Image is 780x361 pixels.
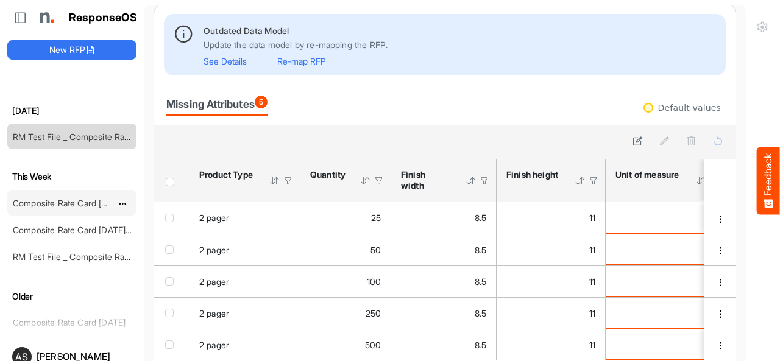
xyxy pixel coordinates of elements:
td: 100 is template cell Column Header httpsnorthellcomontologiesmapping-rulesorderhasquantity [300,265,391,297]
td: 8.5 is template cell Column Header httpsnorthellcomontologiesmapping-rulesmeasurementhasfinishsiz... [391,297,497,329]
a: Composite Rate Card [DATE]_smaller [13,198,157,208]
td: 6110de5c-6557-4170-95ef-9990510dc6a2 is template cell Column Header [704,297,738,329]
td: 87437204-e6e0-449d-9b77-74989a38c5c4 is template cell Column Header [704,202,738,234]
span: 2 pager [199,212,229,223]
span: 8.5 [475,212,486,223]
button: dropdownbutton [714,276,727,289]
button: Re-map RFP [277,57,326,66]
td: 50 is template cell Column Header httpsnorthellcomontologiesmapping-rulesorderhasquantity [300,234,391,265]
td: 2 pager is template cell Column Header product-type [190,234,300,265]
span: 2 pager [199,340,229,350]
span: 11 [589,340,595,350]
td: e36d911f-06d6-4371-a061-f3dce340b8b4 is template cell Column Header [704,329,738,360]
td: is template cell Column Header httpsnorthellcomontologiesmapping-rulesmeasurementhasunitofmeasure [606,234,727,265]
div: Finish height [506,169,559,180]
td: 25 is template cell Column Header httpsnorthellcomontologiesmapping-rulesorderhasquantity [300,202,391,234]
span: 8.5 [475,308,486,318]
span: 5 [255,96,268,108]
td: checkbox [154,329,190,360]
td: 2 pager is template cell Column Header product-type [190,297,300,329]
div: Product Type [199,169,253,180]
td: 8.5 is template cell Column Header httpsnorthellcomontologiesmapping-rulesmeasurementhasfinishsiz... [391,265,497,297]
a: RM Test File _ Composite Rate Card [DATE] [13,251,183,262]
td: 8.5 is template cell Column Header httpsnorthellcomontologiesmapping-rulesmeasurementhasfinishsiz... [391,234,497,265]
button: dropdownbutton [714,340,727,352]
td: 5d7e6e7a-40be-45ab-8da7-dd9d482b82fc is template cell Column Header [704,265,738,297]
td: checkbox [154,297,190,329]
a: Composite Rate Card [DATE]_smaller [13,225,157,235]
span: 2 pager [199,245,229,255]
span: 50 [370,245,381,255]
div: Outdated Data Model [204,24,716,38]
td: 2 pager is template cell Column Header product-type [190,265,300,297]
td: 8.5 is template cell Column Header httpsnorthellcomontologiesmapping-rulesmeasurementhasfinishsiz... [391,329,497,360]
div: Default values [658,103,721,112]
td: 3b678b44-55da-41c3-b623-07d37a623ffa is template cell Column Header [704,234,738,265]
td: 8.5 is template cell Column Header httpsnorthellcomontologiesmapping-rulesmeasurementhasfinishsiz... [391,202,497,234]
button: See Details [204,57,247,66]
div: Missing Attributes [166,96,268,113]
button: dropdownbutton [714,213,727,225]
td: checkbox [154,234,190,265]
button: New RFP [7,40,136,60]
td: is template cell Column Header httpsnorthellcomontologiesmapping-rulesmeasurementhasunitofmeasure [606,265,727,297]
button: dropdownbutton [714,308,727,320]
td: is template cell Column Header httpsnorthellcomontologiesmapping-rulesmeasurementhasunitofmeasure [606,202,727,234]
td: 11 is template cell Column Header httpsnorthellcomontologiesmapping-rulesmeasurementhasfinishsize... [497,329,606,360]
div: Unit of measure [615,169,680,180]
div: Finish width [401,169,450,191]
span: 2 pager [199,276,229,287]
span: 11 [589,308,595,318]
span: 11 [589,212,595,223]
th: Header checkbox [154,159,190,202]
div: [PERSON_NAME] [37,352,132,361]
span: 11 [589,245,595,255]
span: 8.5 [475,340,486,350]
td: checkbox [154,202,190,234]
td: 11 is template cell Column Header httpsnorthellcomontologiesmapping-rulesmeasurementhasfinishsize... [497,297,606,329]
td: is template cell Column Header httpsnorthellcomontologiesmapping-rulesmeasurementhasunitofmeasure [606,329,727,360]
td: 250 is template cell Column Header httpsnorthellcomontologiesmapping-rulesorderhasquantity [300,297,391,329]
span: 8.5 [475,245,486,255]
h6: [DATE] [7,104,136,117]
td: 11 is template cell Column Header httpsnorthellcomontologiesmapping-rulesmeasurementhasfinishsize... [497,234,606,265]
span: 250 [366,308,381,318]
td: 11 is template cell Column Header httpsnorthellcomontologiesmapping-rulesmeasurementhasfinishsize... [497,202,606,234]
h6: This Week [7,170,136,183]
h1: ResponseOS [69,12,138,24]
td: is template cell Column Header httpsnorthellcomontologiesmapping-rulesmeasurementhasunitofmeasure [606,297,727,329]
p: Update the data model by re-mapping the RFP. [204,38,716,52]
h6: Older [7,290,136,303]
td: 500 is template cell Column Header httpsnorthellcomontologiesmapping-rulesorderhasquantity [300,329,391,360]
a: RM Test File _ Composite Rate Card [DATE] [13,131,183,142]
span: 25 [371,212,381,223]
div: Filter Icon [588,175,599,186]
td: 2 pager is template cell Column Header product-type [190,202,300,234]
div: Filter Icon [283,175,294,186]
td: checkbox [154,265,190,297]
span: 100 [367,276,381,287]
span: 11 [589,276,595,287]
span: 500 [365,340,381,350]
div: Filter Icon [374,175,385,186]
td: 11 is template cell Column Header httpsnorthellcomontologiesmapping-rulesmeasurementhasfinishsize... [497,265,606,297]
button: dropdownbutton [116,197,129,209]
span: 8.5 [475,276,486,287]
button: dropdownbutton [714,245,727,257]
td: 2 pager is template cell Column Header product-type [190,329,300,360]
div: Filter Icon [479,175,490,186]
button: Feedback [757,147,780,214]
div: Quantity [310,169,344,180]
img: Northell [34,5,58,30]
span: 2 pager [199,308,229,318]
